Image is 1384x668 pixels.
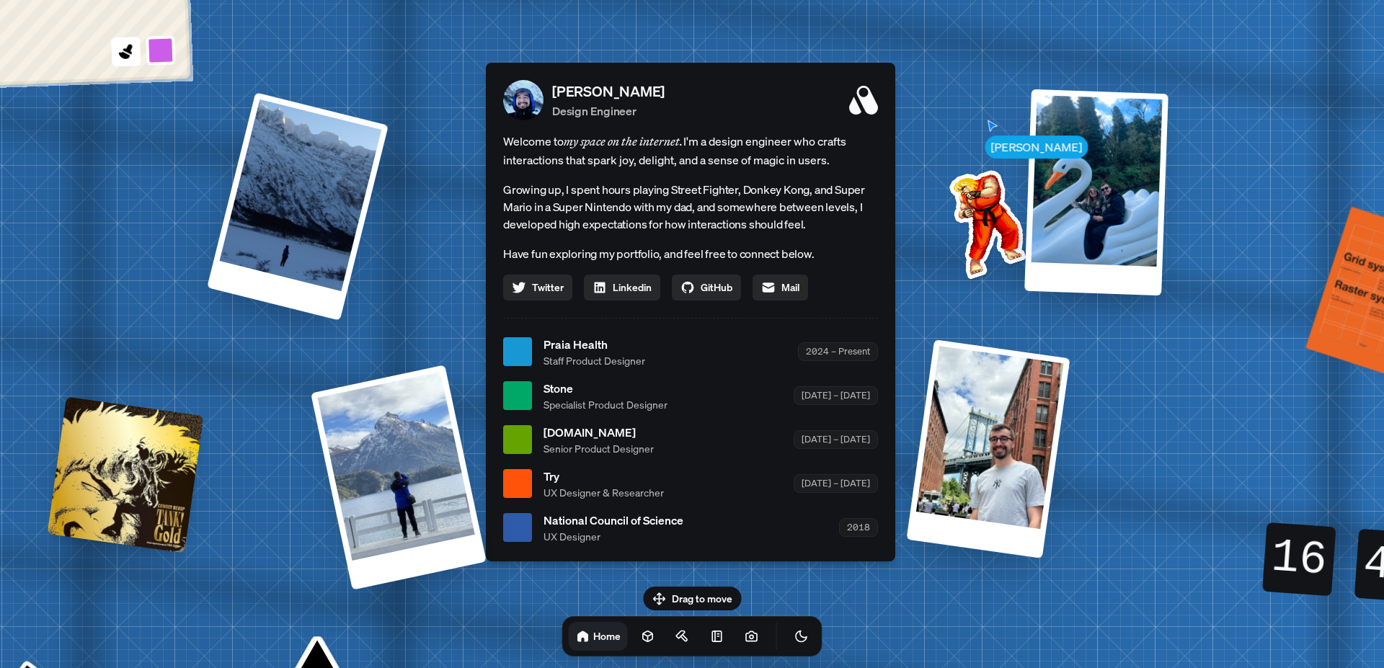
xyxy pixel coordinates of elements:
[503,275,572,300] a: Twitter
[672,275,741,300] a: GitHub
[794,474,878,492] div: [DATE] – [DATE]
[544,468,664,485] span: Try
[569,622,628,651] a: Home
[544,397,667,412] span: Specialist Product Designer
[503,181,878,233] p: Growing up, I spent hours playing Street Fighter, Donkey Kong, and Super Mario in a Super Nintend...
[503,132,878,169] span: Welcome to I'm a design engineer who crafts interactions that spark joy, delight, and a sense of ...
[544,424,654,441] span: [DOMAIN_NAME]
[503,244,878,263] p: Have fun exploring my portfolio, and feel free to connect below.
[544,380,667,397] span: Stone
[794,430,878,448] div: [DATE] – [DATE]
[564,134,683,148] em: my space on the internet.
[781,280,799,295] span: Mail
[544,336,645,353] span: Praia Health
[701,280,732,295] span: GitHub
[794,386,878,404] div: [DATE] – [DATE]
[544,529,683,544] span: UX Designer
[544,512,683,529] span: National Council of Science
[552,102,665,120] p: Design Engineer
[787,622,816,651] button: Toggle Theme
[593,629,621,643] h1: Home
[544,353,645,368] span: Staff Product Designer
[753,275,808,300] a: Mail
[544,441,654,456] span: Senior Product Designer
[798,342,878,360] div: 2024 – Present
[544,485,664,500] span: UX Designer & Researcher
[532,280,564,295] span: Twitter
[912,148,1057,294] img: Profile example
[584,275,660,300] a: Linkedin
[503,80,544,120] img: Profile Picture
[552,81,665,102] p: [PERSON_NAME]
[839,518,878,536] div: 2018
[613,280,652,295] span: Linkedin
